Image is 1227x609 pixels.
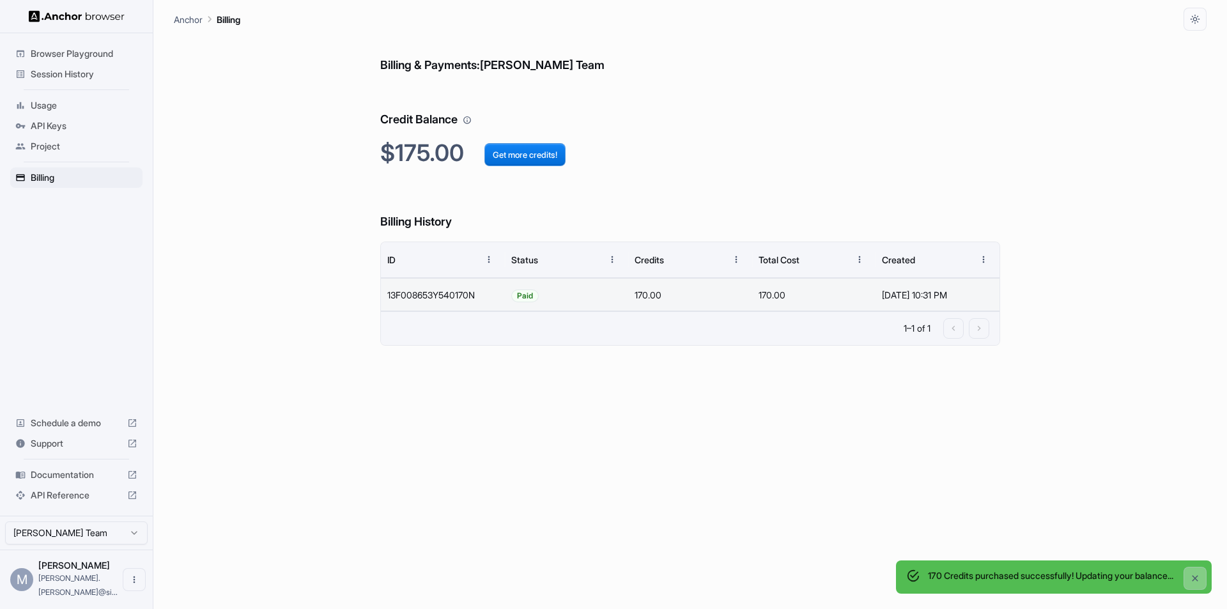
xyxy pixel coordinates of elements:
button: Menu [725,248,748,271]
div: Total Cost [759,254,799,265]
div: Usage [10,95,143,116]
h6: Credit Balance [380,85,1000,129]
h6: Billing & Payments: [PERSON_NAME] Team [380,31,1000,75]
button: Get more credits! [484,143,566,166]
div: Browser Playground [10,43,143,64]
span: Paid [512,279,538,312]
span: API Keys [31,119,137,132]
span: Browser Playground [31,47,137,60]
button: Sort [454,248,477,271]
div: Billing [10,167,143,188]
div: Created [882,254,915,265]
span: Project [31,140,137,153]
div: ID [387,254,396,265]
div: Support [10,433,143,454]
div: 170.00 [628,278,752,311]
span: Mayur Joshi [38,560,110,571]
div: Status [511,254,538,265]
h2: $175.00 [380,139,1000,167]
div: Schedule a demo [10,413,143,433]
div: 170 Credits purchased successfully! Updating your balance... [928,564,1173,590]
img: Anchor Logo [29,10,125,22]
div: M [10,568,33,591]
nav: breadcrumb [174,12,240,26]
button: Open menu [123,568,146,591]
div: [DATE] 10:31 PM [882,279,993,311]
div: 13F008653Y540170N [381,278,505,311]
div: API Reference [10,485,143,505]
div: Documentation [10,465,143,485]
button: Sort [702,248,725,271]
div: API Keys [10,116,143,136]
button: Sort [825,248,848,271]
p: Billing [217,13,240,26]
button: Menu [848,248,871,271]
div: Project [10,136,143,157]
span: Documentation [31,468,122,481]
button: Sort [578,248,601,271]
div: Session History [10,64,143,84]
div: 170.00 [752,278,876,311]
h6: Billing History [380,187,1000,231]
button: Menu [477,248,500,271]
button: Menu [601,248,624,271]
span: API Reference [31,489,122,502]
span: Billing [31,171,137,184]
svg: Your credit balance will be consumed as you use the API. Visit the usage page to view a breakdown... [463,116,472,125]
button: Close [1184,567,1207,590]
div: Credits [635,254,664,265]
span: Schedule a demo [31,417,122,429]
p: 1–1 of 1 [904,322,930,335]
span: mayur.joshi@simplifyx.ai [38,573,118,597]
span: Usage [31,99,137,112]
button: Sort [949,248,972,271]
button: Menu [972,248,995,271]
span: Support [31,437,122,450]
span: Session History [31,68,137,81]
p: Anchor [174,13,203,26]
